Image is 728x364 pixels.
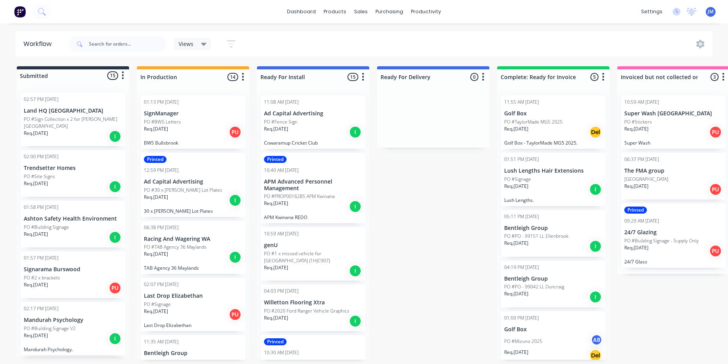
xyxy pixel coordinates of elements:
span: Views [179,40,193,48]
div: PU [229,126,241,138]
div: Printed [264,156,287,163]
p: Golf Box [504,110,602,117]
p: PO #Site Signs [24,173,55,180]
div: PU [229,308,241,321]
p: Racing And Wagering WA [144,236,242,242]
div: products [320,6,350,18]
p: Mandurah Psychology [24,317,122,323]
p: Bentleigh Group [504,276,602,282]
p: PO #BWS Letters [144,118,181,125]
p: TAB Agency 36 Maylands [144,265,242,271]
div: Printed12:59 PM [DATE]Ad Capital AdvertisingPO #30 x [PERSON_NAME] Lot PlatesReq.[DATE]I30 x [PER... [141,153,245,217]
p: SignManager [144,110,242,117]
div: 10:59 AM [DATE] [624,99,659,106]
p: Willetton Flooring Xtra [264,299,362,306]
p: Req. [DATE] [624,183,648,190]
div: 01:58 PM [DATE]Ashton Safety Health EnvironmentPO #Building SignageReq.[DATE]I [21,201,125,247]
div: 05:11 PM [DATE] [504,213,539,220]
p: Req. [DATE] [264,125,288,133]
div: Workflow [23,39,55,49]
div: 06:37 PM [DATE]The FMA group[GEOGRAPHIC_DATA]Req.[DATE]PU [621,153,726,200]
div: 10:59 AM [DATE]genUPO #1 x missed vehicle for [GEOGRAPHIC_DATA] (1HJC907)Req.[DATE]I [261,227,365,281]
div: 10:30 AM [DATE] [264,349,299,356]
p: PO #30 x [PERSON_NAME] Lot Plates [144,187,222,194]
p: Ashton Safety Health Environment [24,216,122,222]
p: Trendsetter Homes [24,165,122,171]
p: Bentleigh Group [504,225,602,231]
p: PO #Building Signage V2 [24,325,76,332]
p: Cowaramup Cricket Club [264,140,362,146]
p: Mandurah Psychology. [24,346,122,352]
p: Req. [DATE] [264,200,288,207]
div: 06:38 PM [DATE] [144,224,179,231]
div: 04:03 PM [DATE]Willetton Flooring XtraPO #2020 Ford Ranger Vehicle GraphicsReq.[DATE]I [261,284,365,331]
p: PO #PO - 99151 LL Ellenbrook [504,233,569,240]
p: Lush Lengths. [504,197,602,203]
a: dashboard [283,6,320,18]
div: 05:11 PM [DATE]Bentleigh GroupPO #PO - 99151 LL EllenbrookReq.[DATE]I [501,210,606,257]
div: purchasing [372,6,407,18]
div: 01:13 PM [DATE]SignManagerPO #BWS LettersReq.[DATE]PUBWS Bullsbrook [141,95,245,149]
div: PU [709,245,722,257]
div: 01:13 PM [DATE] [144,99,179,106]
p: Req. [DATE] [144,251,168,258]
div: 01:51 PM [DATE] [504,156,539,163]
div: 01:57 PM [DATE] [24,254,58,262]
p: Super Wash [GEOGRAPHIC_DATA] [624,110,723,117]
p: Req. [DATE] [264,315,288,322]
div: 11:08 AM [DATE] [264,99,299,106]
div: I [349,265,361,277]
div: Printed10:40 AM [DATE]APM Advanced Personnel ManagementPO #PROP0016285 APM KwinanaReq.[DATE]IAPM ... [261,153,365,224]
p: PO #Sign Collection x 2 for [PERSON_NAME][GEOGRAPHIC_DATA] [24,116,122,130]
p: PO #Signage [144,301,171,308]
p: Req. [DATE] [504,125,528,133]
p: PO #Fence Sign [264,118,298,125]
div: 12:59 PM [DATE] [144,167,179,174]
div: sales [350,6,372,18]
div: 06:38 PM [DATE]Racing And Wagering WAPO #TAB Agency 36 MaylandsReq.[DATE]ITAB Agency 36 Maylands [141,221,245,274]
p: PO #2 x brackets [24,274,60,281]
p: PO #Stickers [624,118,652,125]
p: Ad Capital Advertising [144,178,242,185]
p: PO #1 x missed vehicle for [GEOGRAPHIC_DATA] (1HJC907) [264,250,362,264]
p: Bentleigh Group [144,350,242,357]
p: Req. [DATE] [24,180,48,187]
div: Printed09:29 AM [DATE]24/7 GlazingPO #Building Signage - Supply OnlyReq.[DATE]PU24/7 Glass [621,203,726,268]
p: APM Advanced Personnel Management [264,178,362,192]
div: I [109,130,121,143]
div: Printed [624,207,647,214]
p: PO #TaylorMade MG5 2025 [504,118,563,125]
p: PO #2020 Ford Ranger Vehicle Graphics [264,307,349,315]
p: Last Drop Elizabethan [144,322,242,328]
p: PO #Signage [504,176,531,183]
p: PO #Building Signage [24,224,69,231]
div: 04:19 PM [DATE]Bentleigh GroupPO #PO - 99042 LL DuncraigReq.[DATE]I [501,261,606,307]
p: Req. [DATE] [144,125,168,133]
div: 01:57 PM [DATE]Signarama BurswoodPO #2 x bracketsReq.[DATE]PU [21,251,125,298]
div: I [589,240,602,253]
p: The FMA group [624,168,723,174]
div: PU [709,183,722,196]
p: 30 x [PERSON_NAME] Lot Plates [144,208,242,214]
div: 01:09 PM [DATE] [504,315,539,322]
div: 10:40 AM [DATE] [264,167,299,174]
div: 06:37 PM [DATE] [624,156,659,163]
div: productivity [407,6,445,18]
p: Golf Box [504,326,602,333]
div: 02:17 PM [DATE] [24,305,58,312]
div: I [109,180,121,193]
div: 01:51 PM [DATE]Lush Lengths Hair ExtensionsPO #SignageReq.[DATE]ILush Lengths. [501,153,606,206]
div: 10:59 AM [DATE] [264,230,299,237]
p: Req. [DATE] [144,194,168,201]
p: Req. [DATE] [504,349,528,356]
p: PO #Building Signage - Supply Only [624,237,699,244]
p: Super Wash [624,140,723,146]
div: Del [589,126,602,138]
p: Golf Box - TaylorMade MG5 2025. [504,140,602,146]
p: [GEOGRAPHIC_DATA] [624,176,668,183]
div: 10:59 AM [DATE]Super Wash [GEOGRAPHIC_DATA]PO #StickersReq.[DATE]PUSuper Wash [621,95,726,149]
img: Factory [14,6,26,18]
div: I [349,200,361,213]
span: JM [708,8,714,15]
p: Req. [DATE] [24,332,48,339]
